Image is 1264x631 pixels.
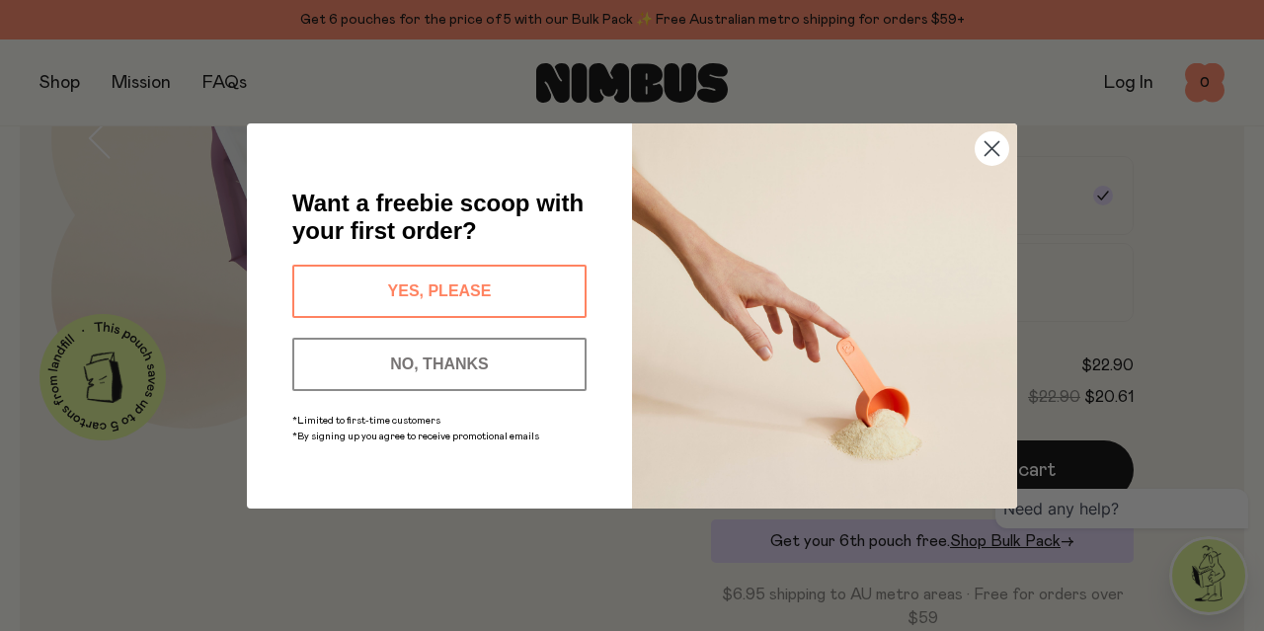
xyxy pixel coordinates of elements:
img: c0d45117-8e62-4a02-9742-374a5db49d45.jpeg [632,123,1017,509]
span: Want a freebie scoop with your first order? [292,190,584,244]
button: Close dialog [975,131,1009,166]
button: YES, PLEASE [292,265,587,318]
button: NO, THANKS [292,338,587,391]
span: *By signing up you agree to receive promotional emails [292,432,539,441]
span: *Limited to first-time customers [292,416,440,426]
